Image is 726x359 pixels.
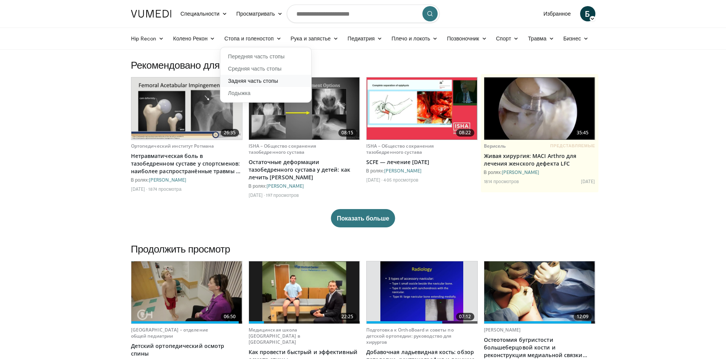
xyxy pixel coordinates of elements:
font: [DATE] [366,177,381,182]
a: Нетравматическая боль в тазобедренном суставе у спортсменов: наиболее распространённые травмы и с... [131,152,243,175]
a: Колено Рекон [168,31,220,46]
font: Нетравматическая боль в тазобедренном суставе у спортсменов: наиболее распространённые травмы и с... [131,152,240,182]
font: Колено Рекон [173,35,207,42]
font: [DATE] [131,186,146,192]
a: 35:45 [484,77,595,140]
button: Показать больше [331,209,395,227]
a: 08:22 [367,77,477,140]
a: 08:15 [249,77,360,140]
img: 9455b4c9-d0af-4ccd-b473-95ddd9475576.620x360_q85_upscale.jpg [367,77,477,140]
font: 35:45 [577,129,589,136]
a: 06:50 [131,261,242,324]
font: Спорт [496,35,511,42]
font: Специальности [181,10,220,17]
font: Бизнес [563,35,581,42]
a: Hip Recon [126,31,169,46]
font: Рекомендовано для вас [131,59,237,71]
font: Плечо и локоть [391,35,430,42]
font: В ролях: [366,168,384,173]
a: Верисель [484,143,506,149]
input: Поиск тем, вмешательств [287,5,440,23]
font: Педиатрия [348,35,375,42]
a: Спорт [492,31,524,46]
font: [PERSON_NAME] [384,168,422,173]
img: 979307ca-106c-482a-9c7f-d6621b7c2e18.620x360_q85_upscale.jpg [380,261,464,324]
font: 07:12 [459,313,471,320]
a: Ортопедический институт Ротмана [131,143,214,149]
a: Живая хирургия: MACI Arthro для лечения женского дефекта LFC [484,152,595,167]
a: Медицинская школа [GEOGRAPHIC_DATA] в [GEOGRAPHIC_DATA] [249,327,300,345]
a: Лодыжка [220,87,311,99]
a: Специальности [176,6,232,21]
a: Остаточные деформации тазобедренного сустава у детей: как лечить [PERSON_NAME] [249,158,360,181]
font: Стопа и голеностоп [225,35,274,42]
a: Задняя часть стопы [220,75,311,87]
a: 12:09 [484,261,595,324]
a: Стопа и голеностоп [220,31,286,46]
font: Задняя часть стопы [228,77,278,84]
a: [PERSON_NAME] [149,177,186,182]
font: 405 просмотров [383,177,418,182]
font: [DATE] [581,179,595,184]
a: Рука и запястье [286,31,343,46]
font: Живая хирургия: MACI Arthro для лечения женского дефекта LFC [484,152,577,167]
font: Hip Recon [131,35,157,42]
a: [PERSON_NAME] [267,183,304,188]
a: 07:12 [367,261,477,324]
a: Передняя часть стопы [220,50,311,63]
font: Средняя часть стопы [228,65,281,72]
font: Позвоночник [447,35,479,42]
img: 88ea8223-8d8e-4f0c-b06d-f57e757df67e.620x360_q85_upscale.jpg [131,77,242,140]
img: cab769df-a0f6-4752-92da-42e92bb4de9a.620x360_q85_upscale.jpg [484,261,595,324]
span: Б [580,6,595,21]
a: Травма [523,31,559,46]
a: Просматривать [232,6,287,21]
font: Просматривать [236,10,275,17]
a: Средняя часть стопы [220,63,311,75]
a: [GEOGRAPHIC_DATA] – отделение общей педиатрии [131,327,208,339]
font: ПРЕДСТАВЛЯЕМЫЕ [550,143,595,148]
a: Подготовка к OrthoBoard и советы по детской ортопедии: руководство для хирургов [366,327,454,345]
font: Лодыжка [228,90,251,96]
font: 1874 просмотра [148,186,181,192]
font: Показать больше [337,214,389,222]
a: Бизнес [559,31,593,46]
font: Остаточные деформации тазобедренного сустава у детей: как лечить [PERSON_NAME] [249,158,351,181]
font: 26:35 [224,129,236,136]
a: 26:35 [131,77,242,140]
font: 08:22 [459,129,471,136]
font: Продолжить просмотр [131,243,230,254]
a: Позвоночник [442,31,491,46]
a: Избранное [539,6,576,21]
a: [PERSON_NAME] [502,169,539,175]
a: ISHA – Общество сохранения тазобедренного сустава [366,143,434,155]
a: ISHA – Общество сохранения тазобедренного сустава [249,143,317,155]
font: 12:09 [577,313,589,320]
a: SCFE — лечение [DATE] [366,158,478,166]
img: badd6cc1-85db-4728-89db-6dde3e48ba1d.620x360_q85_upscale.jpg [249,261,360,324]
img: d5627b5e-3237-4fe8-bddb-27cadc905f63.620x360_q85_upscale.jpg [131,261,242,324]
font: 08:15 [341,129,354,136]
a: Детский ортопедический осмотр спины [131,342,243,357]
font: Травма [528,35,546,42]
a: 22:25 [249,261,360,324]
font: SCFE — лечение [DATE] [366,158,430,166]
a: Остеотомия бугристости большеберцовой кости и реконструкция медиальной связки надколенника при не... [484,336,595,359]
font: Передняя часть стопы [228,53,285,60]
font: Рука и запястье [291,35,331,42]
a: Плечо и локоть [387,31,442,46]
a: Педиатрия [343,31,387,46]
font: 197 просмотров [266,192,299,198]
font: 22:25 [341,313,354,320]
font: Детский ортопедический осмотр спины [131,342,225,357]
img: VuMedi Logo [131,10,171,18]
a: [PERSON_NAME] [484,327,521,333]
font: 06:50 [224,313,236,320]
